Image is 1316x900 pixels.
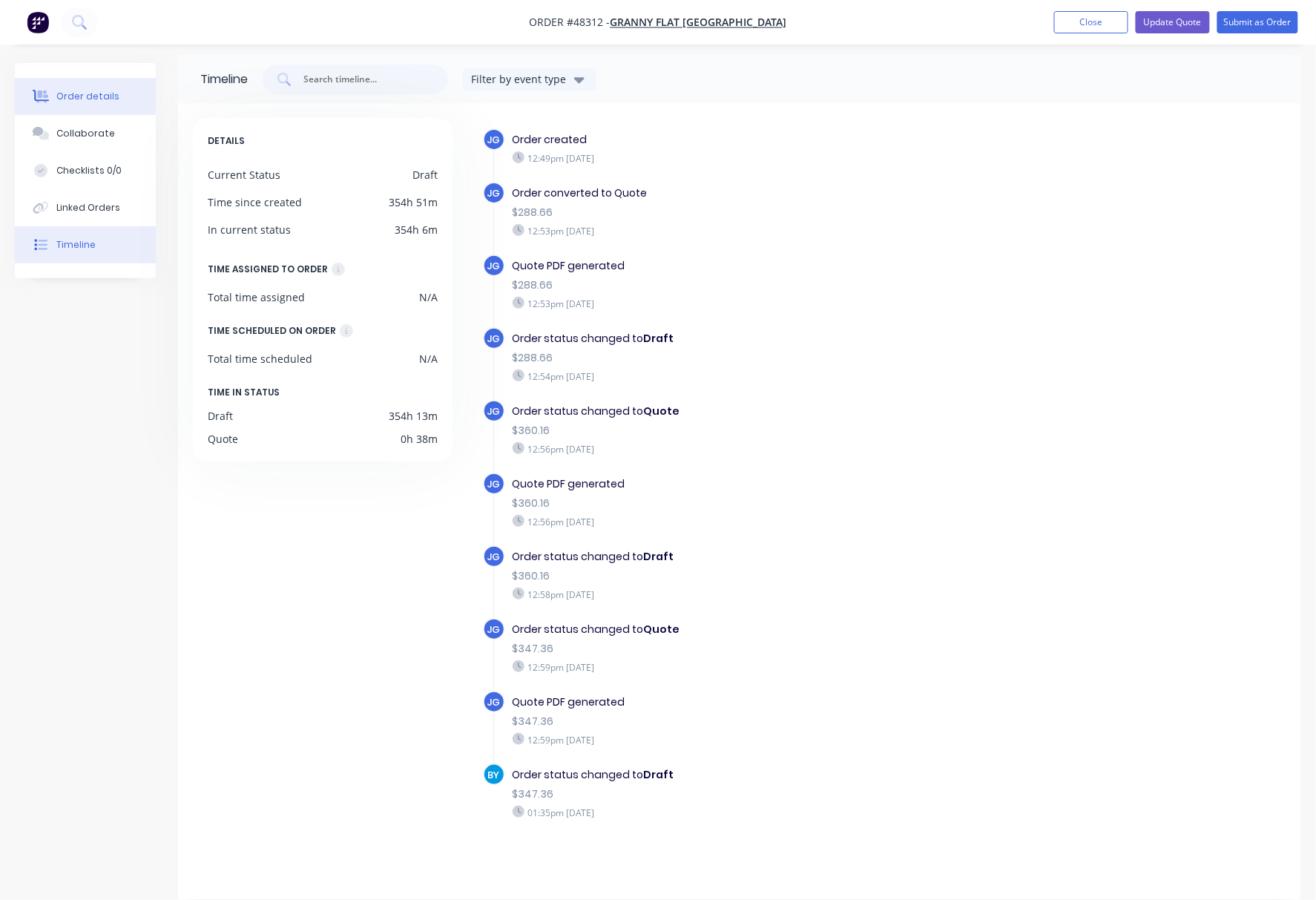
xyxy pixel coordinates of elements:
button: Linked Orders [15,189,156,226]
div: Collaborate [56,127,115,140]
input: Search timeline... [302,72,425,87]
div: 0h 38m [401,431,438,447]
div: Order status changed to [513,404,1010,419]
div: Order status changed to [513,767,1010,783]
div: $360.16 [513,568,1010,584]
div: Time since created [208,194,302,210]
span: JG [487,186,501,200]
span: BY [488,768,500,782]
div: Current Status [208,167,280,183]
button: Submit as Order [1217,11,1298,33]
span: TIME IN STATUS [208,384,280,401]
div: Quote [208,431,238,447]
div: Total time assigned [208,289,305,305]
div: $288.66 [513,277,1010,293]
div: $288.66 [513,350,1010,366]
div: Order status changed to [513,331,1010,346]
div: $360.16 [513,496,1010,511]
span: JG [487,259,501,273]
div: Draft [208,408,233,424]
div: Total time scheduled [208,351,312,367]
div: N/A [419,351,438,367]
b: Draft [644,331,674,346]
button: Collaborate [15,115,156,152]
div: 354h 51m [389,194,438,210]
div: N/A [419,289,438,305]
button: Timeline [15,226,156,263]
span: JG [487,404,501,418]
div: Order status changed to [513,622,1010,637]
div: Order details [56,90,119,103]
span: JG [487,695,501,709]
div: 12:56pm [DATE] [513,442,1010,456]
div: Timeline [200,70,248,88]
div: Quote PDF generated [513,258,1010,274]
div: 12:53pm [DATE] [513,297,1010,310]
div: In current status [208,222,291,237]
button: Order details [15,78,156,115]
div: 354h 6m [395,222,438,237]
div: TIME SCHEDULED ON ORDER [208,323,336,339]
b: Draft [644,767,674,782]
div: 12:59pm [DATE] [513,660,1010,674]
div: 354h 13m [389,408,438,424]
div: $347.36 [513,786,1010,802]
div: Checklists 0/0 [56,164,122,177]
span: JG [487,133,501,147]
div: Timeline [56,238,96,252]
button: Filter by event type [463,68,596,91]
button: Checklists 0/0 [15,152,156,189]
div: 12:56pm [DATE] [513,515,1010,528]
span: DETAILS [208,133,245,149]
div: Quote PDF generated [513,694,1010,710]
span: JG [487,623,501,637]
div: 12:49pm [DATE] [513,151,1010,165]
span: JG [487,332,501,346]
div: Order status changed to [513,549,1010,565]
span: JG [487,477,501,491]
img: Factory [27,11,49,33]
div: Quote PDF generated [513,476,1010,492]
div: 12:54pm [DATE] [513,369,1010,383]
b: Draft [644,549,674,564]
button: Update Quote [1136,11,1210,33]
div: Linked Orders [56,201,120,214]
div: 01:35pm [DATE] [513,806,1010,819]
b: Quote [644,404,680,418]
div: Order created [513,132,1010,148]
a: Granny Flat [GEOGRAPHIC_DATA] [611,16,787,30]
div: $347.36 [513,641,1010,657]
div: Draft [412,167,438,183]
div: $288.66 [513,205,1010,220]
div: $360.16 [513,423,1010,438]
span: JG [487,550,501,564]
span: Order #48312 - [530,16,611,30]
div: 12:58pm [DATE] [513,588,1010,601]
button: Close [1054,11,1128,33]
div: Filter by event type [471,71,570,87]
b: Quote [644,622,680,637]
div: Order converted to Quote [513,185,1010,201]
div: $347.36 [513,714,1010,729]
div: TIME ASSIGNED TO ORDER [208,261,328,277]
div: 12:59pm [DATE] [513,733,1010,746]
div: 12:53pm [DATE] [513,224,1010,237]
